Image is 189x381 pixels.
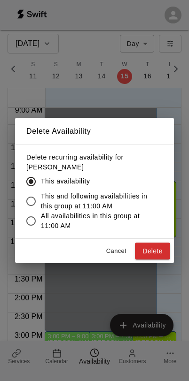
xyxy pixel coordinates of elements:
span: This and following availabilities in this group at 11:00 AM [41,191,155,211]
h2: Delete Availability [15,118,174,145]
button: Cancel [101,244,131,259]
button: Delete [135,243,170,260]
span: This availability [41,176,90,186]
label: Delete recurring availability for [PERSON_NAME] [26,152,163,171]
span: All availabilities in this group at 11:00 AM [41,211,155,231]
